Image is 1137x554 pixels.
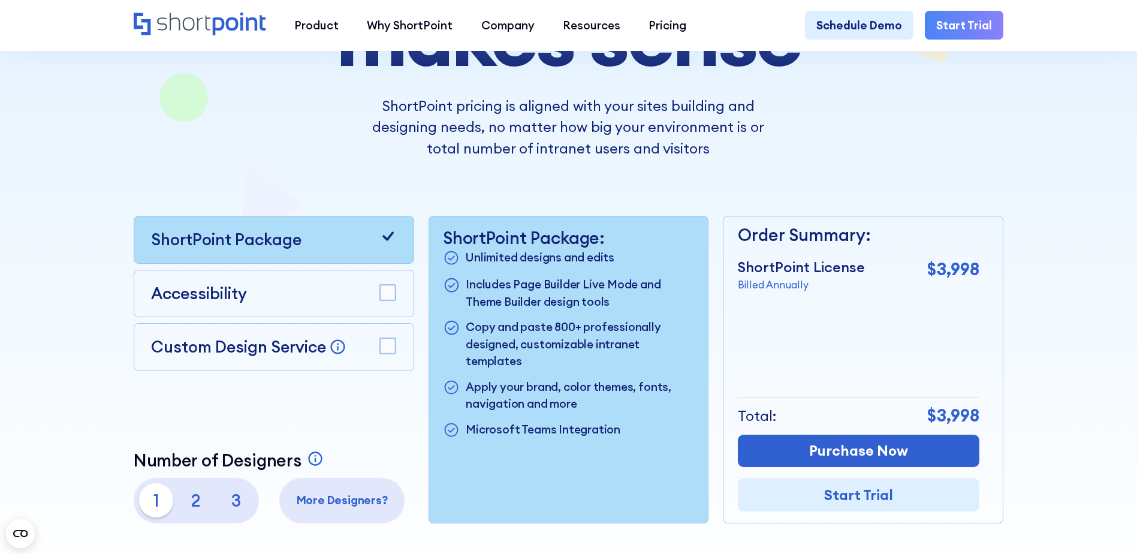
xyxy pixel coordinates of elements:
p: Accessibility [151,282,247,306]
a: Start Trial [738,478,979,511]
p: Unlimited designs and edits [466,249,614,267]
p: 1 [139,483,173,517]
a: Pricing [635,11,701,39]
a: Product [280,11,352,39]
p: Order Summary: [738,222,979,248]
p: 2 [179,483,213,517]
button: Open CMP widget [6,519,35,548]
p: $3,998 [927,257,979,282]
a: Start Trial [925,11,1003,39]
a: Number of Designers [134,450,327,471]
p: Custom Design Service [151,336,326,357]
p: ShortPoint License [738,257,865,278]
a: Resources [548,11,634,39]
iframe: Chat Widget [1077,496,1137,554]
p: Apply your brand, color themes, fonts, navigation and more [466,378,694,413]
p: Copy and paste 800+ professionally designed, customizable intranet templates [466,318,694,369]
p: Microsoft Teams Integration [466,421,620,439]
p: More Designers? [285,492,399,508]
a: Purchase Now [738,435,979,468]
a: Why ShortPoint [353,11,467,39]
p: ShortPoint Package [151,228,301,252]
div: Company [481,17,535,34]
div: Product [294,17,339,34]
div: Why ShortPoint [367,17,453,34]
p: ShortPoint pricing is aligned with your sites building and designing needs, no matter how big you... [355,95,782,159]
div: Pricing [649,17,686,34]
a: Home [134,13,266,37]
p: Number of Designers [134,450,301,471]
p: Billed Annually [738,278,865,293]
p: Includes Page Builder Live Mode and Theme Builder design tools [466,276,694,310]
a: Schedule Demo [805,11,913,39]
p: 3 [219,483,253,517]
p: ShortPoint Package: [443,228,694,248]
a: Company [467,11,548,39]
div: Resources [563,17,620,34]
p: $3,998 [927,403,979,429]
p: Total: [738,405,777,427]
